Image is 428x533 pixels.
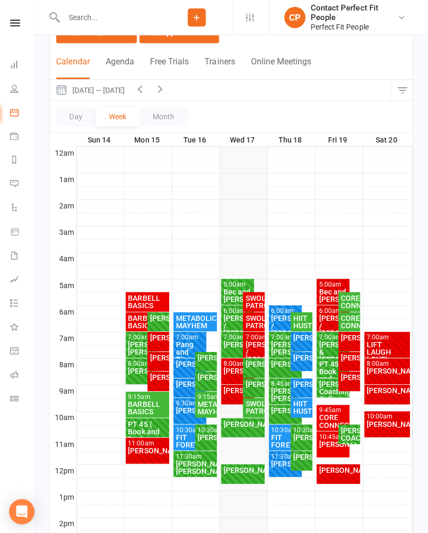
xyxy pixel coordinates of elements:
[129,419,169,441] div: PT 45 ( Book and Pay)
[176,359,206,367] div: [PERSON_NAME]
[129,393,169,399] div: 9:15am
[51,278,78,291] th: 5am
[151,313,168,321] div: [PERSON_NAME]
[129,439,169,445] div: 11:00am
[224,280,253,287] div: 5:00am
[129,293,169,308] div: BARBELL BASICS
[129,445,169,453] div: [PERSON_NAME]
[198,353,216,360] div: [PERSON_NAME]
[51,357,78,370] th: 8am
[272,359,301,367] div: [PERSON_NAME]
[224,333,253,340] div: 7:00am
[319,287,348,302] div: Bec and [PERSON_NAME]
[12,149,35,173] a: Reports
[246,359,263,367] div: [PERSON_NAME]
[12,101,35,125] a: Calendar
[176,399,206,406] div: 9:30am
[176,340,206,362] div: Pang and Tita
[224,366,253,374] div: [PERSON_NAME].
[51,80,131,100] button: [DATE] — [DATE]
[246,333,263,340] div: 7:00am
[129,399,169,414] div: BARBELL BASICS
[272,432,301,447] div: FIT FOREVERS
[198,393,216,399] div: 9:15am
[51,436,78,450] th: 11am
[151,56,190,79] button: Free Trials
[341,353,358,360] div: [PERSON_NAME]
[151,333,168,340] div: [PERSON_NAME]
[176,379,206,387] div: [PERSON_NAME]
[12,363,35,386] a: Roll call kiosk mode
[224,419,264,426] div: [PERSON_NAME]
[107,56,135,79] button: Agenda
[51,199,78,212] th: 2am
[51,516,78,529] th: 2pm
[246,313,263,328] div: SWOL PATROL
[51,410,78,423] th: 10am
[198,373,216,380] div: [PERSON_NAME]
[272,406,301,413] div: [PERSON_NAME]
[272,425,301,432] div: 10:30am
[51,331,78,344] th: 7am
[367,359,408,366] div: 8:00am
[224,465,264,472] div: [PERSON_NAME]
[319,432,348,439] div: 10:45am
[293,353,311,360] div: [PERSON_NAME]
[176,452,216,459] div: 11:30am
[293,399,311,414] div: HIIT HUSTLE
[315,133,363,146] th: Fri 19
[176,432,206,447] div: FIT FOREVERS
[12,220,35,244] a: Product Sales
[341,425,358,448] div: [PERSON_NAME] COACHING CALL
[341,373,358,380] div: [PERSON_NAME]
[293,432,311,440] div: [PERSON_NAME]
[129,359,158,366] div: 8:00am
[319,413,348,427] div: CORE CONNECTION
[246,340,263,362] div: [PERSON_NAME] / [PERSON_NAME]
[176,459,216,473] div: [PERSON_NAME]/ [PERSON_NAME]
[272,386,301,401] div: [PERSON_NAME]/ [PERSON_NAME]
[198,425,216,432] div: 10:30am
[176,333,206,340] div: 7:00am
[176,406,206,413] div: [PERSON_NAME]
[125,133,173,146] th: Mon 15
[311,22,397,32] div: Perfect Fit People
[272,459,301,466] div: [PERSON_NAME]
[319,313,348,336] div: [PERSON_NAME] / [PERSON_NAME]
[129,313,158,328] div: BARBELL BASICS
[11,497,36,522] div: Open Intercom Messenger
[311,3,397,22] div: Contact Perfect Fit People
[272,379,301,386] div: 8:45am
[293,425,311,432] div: 10:30am
[224,313,253,336] div: [PERSON_NAME] / [PERSON_NAME]
[12,78,35,101] a: People
[319,307,348,313] div: 6:00am
[51,489,78,502] th: 1pm
[151,353,168,360] div: [PERSON_NAME]
[62,10,162,25] input: Search...
[173,133,220,146] th: Tue 16
[12,54,35,78] a: Dashboard
[341,313,358,328] div: CORE CONNECTION
[319,359,348,389] div: PT 45 ( Book and Pay)
[51,384,78,397] th: 9am
[176,313,216,328] div: METABOLIC MAYHEM
[151,373,168,380] div: [PERSON_NAME]
[198,432,216,440] div: [PERSON_NAME]
[272,313,301,336] div: [PERSON_NAME] / [PERSON_NAME]
[319,333,348,340] div: 7:00am
[246,293,263,308] div: SWOL PATROL
[129,340,158,355] div: [PERSON_NAME]/ [PERSON_NAME]
[220,133,268,146] th: Wed 17
[51,225,78,239] th: 3am
[272,340,301,355] div: [PERSON_NAME]/ [PERSON_NAME]
[97,107,141,126] button: Week
[293,379,311,387] div: [PERSON_NAME]
[319,439,348,446] div: [PERSON_NAME]
[367,366,408,374] div: [PERSON_NAME]
[58,56,91,79] button: Calendar
[224,359,253,366] div: 8:00am
[206,56,236,79] button: Trainers
[12,386,35,410] a: Class kiosk mode
[129,366,158,374] div: [PERSON_NAME]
